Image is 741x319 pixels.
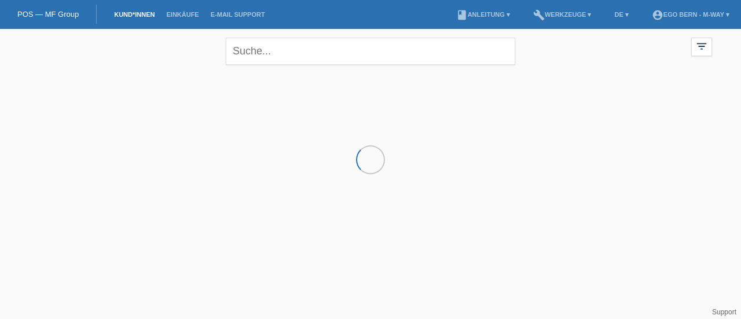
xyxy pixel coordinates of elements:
a: Kund*innen [108,11,160,18]
a: buildWerkzeuge ▾ [527,11,597,18]
a: Support [712,308,736,316]
a: E-Mail Support [205,11,271,18]
i: build [533,9,545,21]
i: book [456,9,468,21]
a: bookAnleitung ▾ [450,11,516,18]
i: account_circle [652,9,663,21]
i: filter_list [695,40,708,53]
a: account_circleEGO Bern - m-way ▾ [646,11,735,18]
a: POS — MF Group [17,10,79,19]
input: Suche... [226,38,515,65]
a: DE ▾ [608,11,634,18]
a: Einkäufe [160,11,204,18]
